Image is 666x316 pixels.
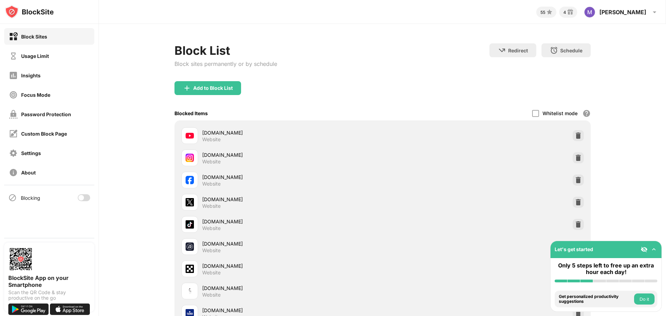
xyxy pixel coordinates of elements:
img: insights-off.svg [9,71,18,80]
img: focus-off.svg [9,91,18,99]
div: Whitelist mode [543,110,578,116]
div: Password Protection [21,111,71,117]
div: Settings [21,150,41,156]
div: About [21,170,36,176]
div: Website [202,203,221,209]
div: Website [202,292,221,298]
img: time-usage-off.svg [9,52,18,60]
img: ACg8ocIX-_pD38-DwwZXq2EW6Bc3gs28eC342WNzKyI60mdVH3E-Rg=s96-c [584,7,595,18]
img: favicons [186,154,194,162]
div: [DOMAIN_NAME] [202,307,383,314]
div: [PERSON_NAME] [599,9,646,16]
img: logo-blocksite.svg [5,5,54,19]
div: [DOMAIN_NAME] [202,173,383,181]
img: about-off.svg [9,168,18,177]
div: Block Sites [21,34,47,40]
div: Schedule [560,48,582,53]
div: Website [202,181,221,187]
div: 55 [540,10,545,15]
img: blocking-icon.svg [8,194,17,202]
div: [DOMAIN_NAME] [202,129,383,136]
div: Focus Mode [21,92,50,98]
img: customize-block-page-off.svg [9,129,18,138]
div: [DOMAIN_NAME] [202,196,383,203]
div: 4 [563,10,566,15]
div: Let's get started [555,246,593,252]
div: Website [202,270,221,276]
div: Block sites permanently or by schedule [174,60,277,67]
div: Website [202,247,221,254]
div: [DOMAIN_NAME] [202,218,383,225]
div: Redirect [508,48,528,53]
div: Get personalized productivity suggestions [559,294,632,304]
img: eye-not-visible.svg [641,246,648,253]
div: Usage Limit [21,53,49,59]
img: settings-off.svg [9,149,18,157]
img: favicons [186,265,194,273]
div: Custom Block Page [21,131,67,137]
div: Block List [174,43,277,58]
img: favicons [186,131,194,140]
img: password-protection-off.svg [9,110,18,119]
div: Website [202,159,221,165]
img: favicons [186,220,194,229]
div: Blocked Items [174,110,208,116]
div: Insights [21,72,41,78]
button: Do it [634,293,655,305]
img: reward-small.svg [566,8,574,16]
img: block-on.svg [9,32,18,41]
img: download-on-the-app-store.svg [50,304,90,315]
img: favicons [186,198,194,206]
div: [DOMAIN_NAME] [202,262,383,270]
img: favicons [186,287,194,295]
div: [DOMAIN_NAME] [202,284,383,292]
img: get-it-on-google-play.svg [8,304,49,315]
img: options-page-qr-code.png [8,247,33,272]
div: Website [202,136,221,143]
img: favicons [186,242,194,251]
div: Scan the QR Code & stay productive on the go [8,290,90,301]
img: points-small.svg [545,8,554,16]
img: favicons [186,176,194,184]
div: BlockSite App on your Smartphone [8,274,90,288]
div: [DOMAIN_NAME] [202,240,383,247]
img: omni-setup-toggle.svg [650,246,657,253]
div: [DOMAIN_NAME] [202,151,383,159]
div: Blocking [21,195,40,201]
div: Website [202,225,221,231]
div: Add to Block List [193,85,233,91]
div: Only 5 steps left to free up an extra hour each day! [555,262,657,275]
